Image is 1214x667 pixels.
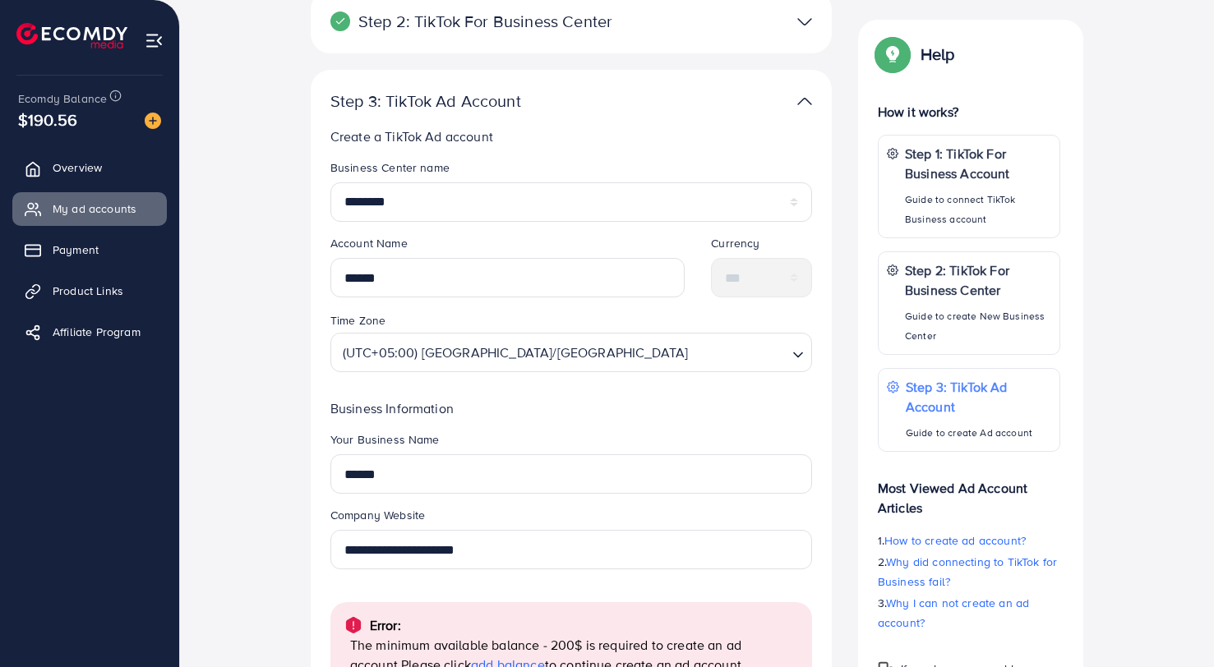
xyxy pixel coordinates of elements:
[12,315,167,348] a: Affiliate Program
[53,159,102,176] span: Overview
[344,615,363,635] img: alert
[797,10,812,34] img: TikTok partner
[330,159,812,182] legend: Business Center name
[884,532,1026,549] span: How to create ad account?
[330,91,643,111] p: Step 3: TikTok Ad Account
[53,324,141,340] span: Affiliate Program
[18,90,107,107] span: Ecomdy Balance
[53,200,136,217] span: My ad accounts
[330,235,685,258] legend: Account Name
[330,312,385,329] label: Time Zone
[330,333,812,372] div: Search for option
[330,507,812,530] legend: Company Website
[878,531,1061,550] p: 1.
[370,615,401,635] p: Error:
[905,306,1051,346] p: Guide to create New Business Center
[878,102,1061,122] p: How it works?
[906,423,1051,443] p: Guide to create Ad account
[905,260,1051,300] p: Step 2: TikTok For Business Center
[878,39,907,69] img: Popup guide
[330,126,819,146] p: Create a TikTok Ad account
[693,337,785,367] input: Search for option
[878,465,1061,517] p: Most Viewed Ad Account Articles
[797,90,812,113] img: TikTok partner
[878,552,1061,591] p: 2.
[878,554,1057,590] span: Why did connecting to TikTok for Business fail?
[12,233,167,266] a: Payment
[12,151,167,184] a: Overview
[53,241,99,258] span: Payment
[330,431,812,454] legend: Your Business Name
[921,44,955,64] p: Help
[905,190,1051,229] p: Guide to connect TikTok Business account
[53,283,123,299] span: Product Links
[330,398,812,418] p: Business Information
[145,113,161,129] img: image
[12,274,167,307] a: Product Links
[339,338,692,367] span: (UTC+05:00) [GEOGRAPHIC_DATA]/[GEOGRAPHIC_DATA]
[145,31,164,50] img: menu
[878,595,1030,631] span: Why I can not create an ad account?
[878,593,1061,632] p: 3.
[16,23,127,48] img: logo
[18,108,77,131] span: $190.56
[905,144,1051,183] p: Step 1: TikTok For Business Account
[330,11,643,31] p: Step 2: TikTok For Business Center
[12,192,167,225] a: My ad accounts
[711,235,812,258] legend: Currency
[1144,593,1202,655] iframe: Chat
[906,377,1051,416] p: Step 3: TikTok Ad Account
